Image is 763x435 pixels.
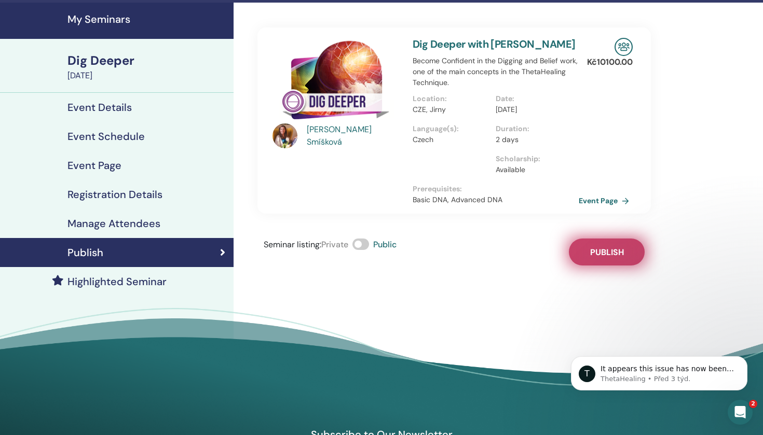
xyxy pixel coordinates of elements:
button: Publish [569,238,645,265]
p: Language(s) : [413,123,489,134]
p: Become Confident in the Digging and Belief work, one of the main concepts in the ThetaHealing Tec... [413,55,579,88]
h4: Manage Attendees [67,217,160,230]
a: [PERSON_NAME] Smíšková [307,123,403,148]
div: [DATE] [67,69,227,82]
span: Publish [590,247,624,258]
span: Seminar listing : [264,239,321,250]
p: CZE, Jirny [413,104,489,115]
h4: Event Schedule [67,130,145,143]
p: Available [496,164,573,175]
p: Location : [413,93,489,104]
a: Event Page [579,193,633,208]
span: 2 [749,400,757,408]
img: In-Person Seminar [615,38,633,56]
p: Kč 10100.00 [587,56,633,68]
a: Dig Deeper with [PERSON_NAME] [413,37,576,51]
p: Scholarship : [496,153,573,164]
h4: Event Details [67,101,132,114]
p: Czech [413,134,489,145]
h4: Registration Details [67,188,162,201]
h4: Event Page [67,159,121,172]
img: default.jpg [272,123,297,148]
iframe: Intercom live chat [728,400,753,425]
h4: My Seminars [67,13,227,25]
a: Dig Deeper[DATE] [61,52,234,82]
img: Dig Deeper [272,38,400,127]
p: Prerequisites : [413,184,579,194]
iframe: Intercom notifications zpráva [555,334,763,407]
h4: Publish [67,246,103,259]
p: 2 days [496,134,573,145]
p: Date : [496,93,573,104]
span: Private [321,239,348,250]
span: Public [373,239,397,250]
p: [DATE] [496,104,573,115]
h4: Highlighted Seminar [67,275,167,288]
p: Basic DNA, Advanced DNA [413,194,579,205]
p: Duration : [496,123,573,134]
div: Dig Deeper [67,52,227,69]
